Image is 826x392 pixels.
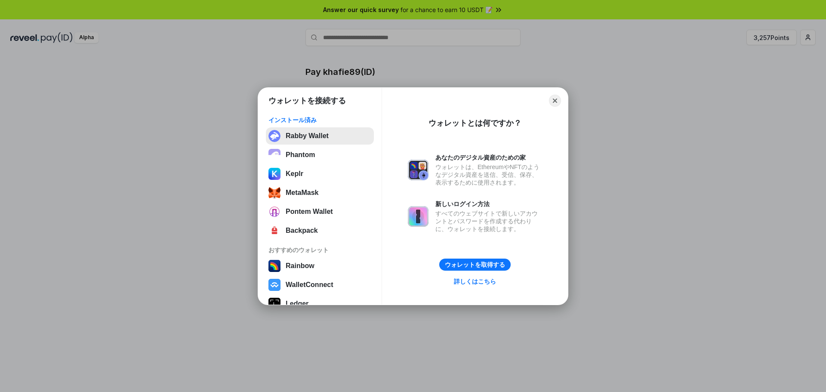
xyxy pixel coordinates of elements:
[408,160,428,180] img: svg+xml,%3Csvg%20xmlns%3D%22http%3A%2F%2Fwww.w3.org%2F2000%2Fsvg%22%20fill%3D%22none%22%20viewBox...
[428,118,521,128] div: ウォレットとは何ですか？
[268,130,280,142] img: svg+xml;base64,PHN2ZyB3aWR0aD0iMzIiIGhlaWdodD0iMzIiIHZpZXdCb3g9IjAgMCAzMiAzMiIgZmlsbD0ibm9uZSIgeG...
[268,298,280,310] img: svg+xml,%3Csvg%20xmlns%3D%22http%3A%2F%2Fwww.w3.org%2F2000%2Fsvg%22%20width%3D%2228%22%20height%3...
[408,206,428,227] img: svg+xml,%3Csvg%20xmlns%3D%22http%3A%2F%2Fwww.w3.org%2F2000%2Fsvg%22%20fill%3D%22none%22%20viewBox...
[266,127,374,145] button: Rabby Wallet
[435,210,542,233] div: すべてのウェブサイトで新しいアカウントとパスワードを作成する代わりに、ウォレットを接続します。
[268,149,280,161] img: epq2vO3P5aLWl15yRS7Q49p1fHTx2Sgh99jU3kfXv7cnPATIVQHAx5oQs66JWv3SWEjHOsb3kKgmE5WNBxBId7C8gm8wEgOvz...
[286,208,333,216] div: Pontem Wallet
[286,151,315,159] div: Phantom
[266,184,374,201] button: MetaMask
[286,189,318,197] div: MetaMask
[286,262,314,270] div: Rainbow
[549,95,561,107] button: Close
[266,146,374,164] button: Phantom
[268,116,371,124] div: インストール済み
[266,203,374,220] button: Pontem Wallet
[268,246,371,254] div: おすすめのウォレット
[439,259,511,271] button: ウォレットを取得する
[286,227,318,235] div: Backpack
[268,96,346,106] h1: ウォレットを接続する
[268,260,280,272] img: svg+xml,%3Csvg%20width%3D%22120%22%20height%3D%22120%22%20viewBox%3D%220%200%20120%20120%22%20fil...
[286,170,303,178] div: Keplr
[454,278,496,285] div: 詳しくはこちら
[268,279,280,291] img: svg+xml,%3Csvg%20width%3D%2228%22%20height%3D%2228%22%20viewBox%3D%220%200%2028%2028%22%20fill%3D...
[266,276,374,293] button: WalletConnect
[286,132,329,140] div: Rabby Wallet
[266,295,374,312] button: Ledger
[286,300,308,308] div: Ledger
[449,276,501,287] a: 詳しくはこちら
[268,168,280,180] img: ByMCUfJCc2WaAAAAAElFTkSuQmCC
[268,206,280,218] img: svg+xml;base64,PHN2ZyB3aWR0aD0iOTYiIGhlaWdodD0iOTYiIHZpZXdCb3g9IjAgMCA5NiA5NiIgZmlsbD0ibm9uZSIgeG...
[266,222,374,239] button: Backpack
[268,225,280,237] img: 4BxBxKvl5W07cAAAAASUVORK5CYII=
[268,187,280,199] img: svg+xml;base64,PHN2ZyB3aWR0aD0iMzUiIGhlaWdodD0iMzQiIHZpZXdCb3g9IjAgMCAzNSAzNCIgZmlsbD0ibm9uZSIgeG...
[435,163,542,186] div: ウォレットは、EthereumやNFTのようなデジタル資産を送信、受信、保存、表示するために使用されます。
[445,261,505,269] div: ウォレットを取得する
[435,200,542,208] div: 新しいログイン方法
[266,165,374,182] button: Keplr
[266,257,374,275] button: Rainbow
[286,281,333,289] div: WalletConnect
[435,154,542,161] div: あなたのデジタル資産のための家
